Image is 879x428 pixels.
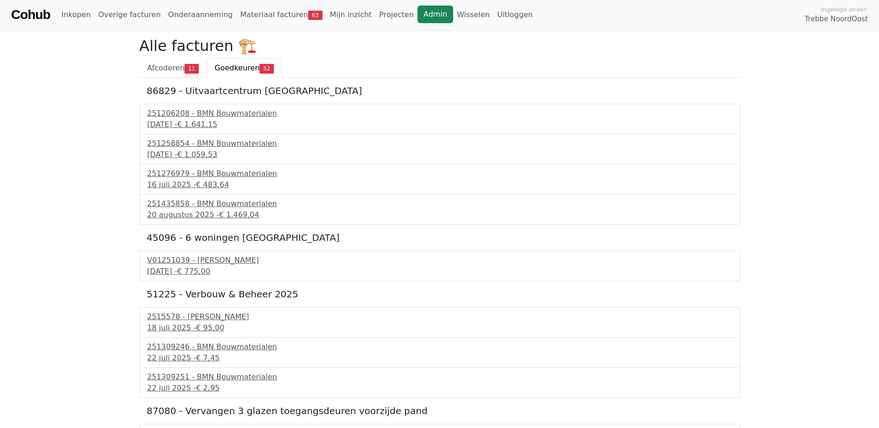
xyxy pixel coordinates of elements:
[375,6,417,24] a: Projecten
[147,311,732,322] div: 2515578 - [PERSON_NAME]
[177,120,217,129] span: € 1.641,15
[453,6,493,24] a: Wisselen
[207,58,282,78] a: Goedkeuren52
[196,323,224,332] span: € 95,00
[236,6,326,24] a: Materiaal facturen63
[184,64,199,73] span: 11
[177,150,217,159] span: € 1.059,53
[196,353,220,362] span: € 7,45
[147,108,732,119] div: 251206208 - BMN Bouwmaterialen
[147,179,732,190] div: 16 juli 2025 -
[196,384,220,392] span: € 2,95
[147,63,185,72] span: Afcoderen
[147,138,732,160] a: 251258854 - BMN Bouwmaterialen[DATE] -€ 1.059,53
[196,180,229,189] span: € 483,64
[417,6,453,23] a: Admin
[11,4,50,26] a: Cohub
[259,64,274,73] span: 52
[308,11,323,20] span: 63
[215,63,259,72] span: Goedkeuren
[147,405,733,416] h5: 87080 - Vervangen 3 glazen toegangsdeuren voorzijde pand
[164,6,236,24] a: Onderaanneming
[147,209,732,220] div: 20 augustus 2025 -
[147,322,732,334] div: 18 juli 2025 -
[805,14,868,25] span: Trebbe NoordOost
[147,119,732,130] div: [DATE] -
[139,58,207,78] a: Afcoderen11
[147,255,732,277] a: V01251039 - [PERSON_NAME][DATE] -€ 775,00
[147,311,732,334] a: 2515578 - [PERSON_NAME]18 juli 2025 -€ 95,00
[147,341,732,352] div: 251309246 - BMN Bouwmaterialen
[219,210,259,219] span: € 1.469,04
[147,138,732,149] div: 251258854 - BMN Bouwmaterialen
[147,168,732,190] a: 251276979 - BMN Bouwmaterialen16 juli 2025 -€ 483,64
[147,255,732,266] div: V01251039 - [PERSON_NAME]
[139,37,740,55] h2: Alle facturen 🏗️
[147,352,732,364] div: 22 juli 2025 -
[147,371,732,383] div: 251309251 - BMN Bouwmaterialen
[821,5,868,14] span: Ingelogd onder:
[147,149,732,160] div: [DATE] -
[326,6,376,24] a: Mijn inzicht
[147,383,732,394] div: 22 juli 2025 -
[147,108,732,130] a: 251206208 - BMN Bouwmaterialen[DATE] -€ 1.641,15
[493,6,537,24] a: Uitloggen
[147,289,733,300] h5: 51225 - Verbouw & Beheer 2025
[147,168,732,179] div: 251276979 - BMN Bouwmaterialen
[177,267,210,276] span: € 775,00
[147,198,732,220] a: 251435858 - BMN Bouwmaterialen20 augustus 2025 -€ 1.469,04
[147,232,733,243] h5: 45096 - 6 woningen [GEOGRAPHIC_DATA]
[57,6,94,24] a: Inkopen
[147,341,732,364] a: 251309246 - BMN Bouwmaterialen22 juli 2025 -€ 7,45
[147,371,732,394] a: 251309251 - BMN Bouwmaterialen22 juli 2025 -€ 2,95
[147,266,732,277] div: [DATE] -
[147,85,733,96] h5: 86829 - Uitvaartcentrum [GEOGRAPHIC_DATA]
[95,6,164,24] a: Overige facturen
[147,198,732,209] div: 251435858 - BMN Bouwmaterialen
